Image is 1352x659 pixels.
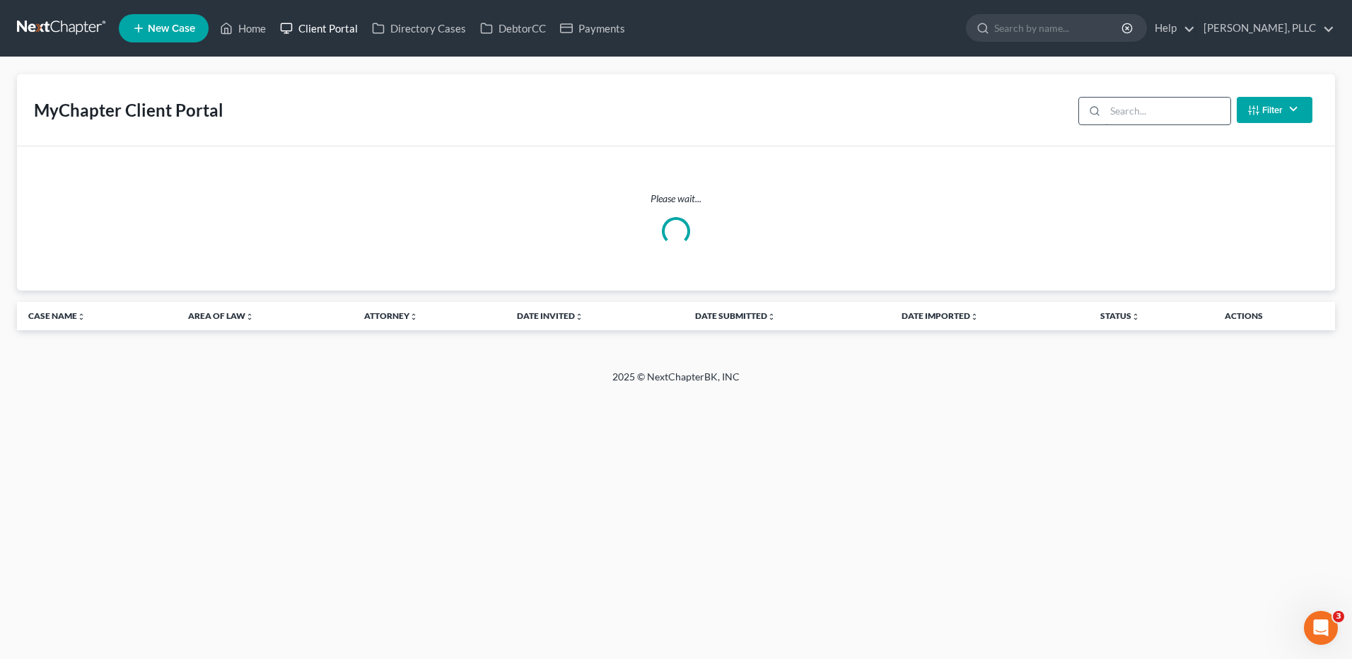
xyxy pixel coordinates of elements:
[148,23,195,34] span: New Case
[273,16,365,41] a: Client Portal
[28,310,86,321] a: Case Nameunfold_more
[213,16,273,41] a: Home
[994,15,1124,41] input: Search by name...
[902,310,979,321] a: Date Importedunfold_more
[188,310,254,321] a: Area of Lawunfold_more
[28,192,1324,206] p: Please wait...
[473,16,553,41] a: DebtorCC
[273,370,1079,395] div: 2025 © NextChapterBK, INC
[553,16,632,41] a: Payments
[970,313,979,321] i: unfold_more
[575,313,583,321] i: unfold_more
[1100,310,1140,321] a: Statusunfold_more
[517,310,583,321] a: Date Invitedunfold_more
[1237,97,1312,123] button: Filter
[1196,16,1334,41] a: [PERSON_NAME], PLLC
[767,313,776,321] i: unfold_more
[1304,611,1338,645] iframe: Intercom live chat
[245,313,254,321] i: unfold_more
[1148,16,1195,41] a: Help
[1131,313,1140,321] i: unfold_more
[364,310,418,321] a: Attorneyunfold_more
[695,310,776,321] a: Date Submittedunfold_more
[365,16,473,41] a: Directory Cases
[1105,98,1230,124] input: Search...
[409,313,418,321] i: unfold_more
[77,313,86,321] i: unfold_more
[1213,302,1335,330] th: Actions
[34,99,223,122] div: MyChapter Client Portal
[1333,611,1344,622] span: 3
